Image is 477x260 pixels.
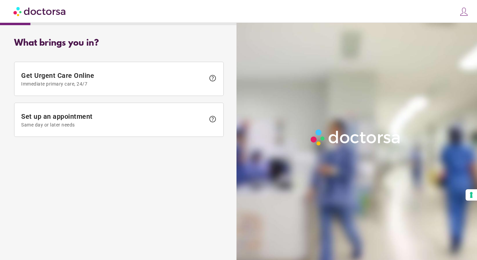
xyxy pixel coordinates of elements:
button: Your consent preferences for tracking technologies [466,189,477,201]
img: Logo-Doctorsa-trans-White-partial-flat.png [308,127,403,148]
span: help [209,115,217,123]
span: Set up an appointment [21,112,205,127]
img: Doctorsa.com [13,4,67,19]
img: icons8-customer-100.png [459,7,469,16]
div: What brings you in? [14,38,224,48]
span: Immediate primary care, 24/7 [21,81,205,87]
span: Get Urgent Care Online [21,71,205,87]
span: Same day or later needs [21,122,205,127]
span: help [209,74,217,82]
